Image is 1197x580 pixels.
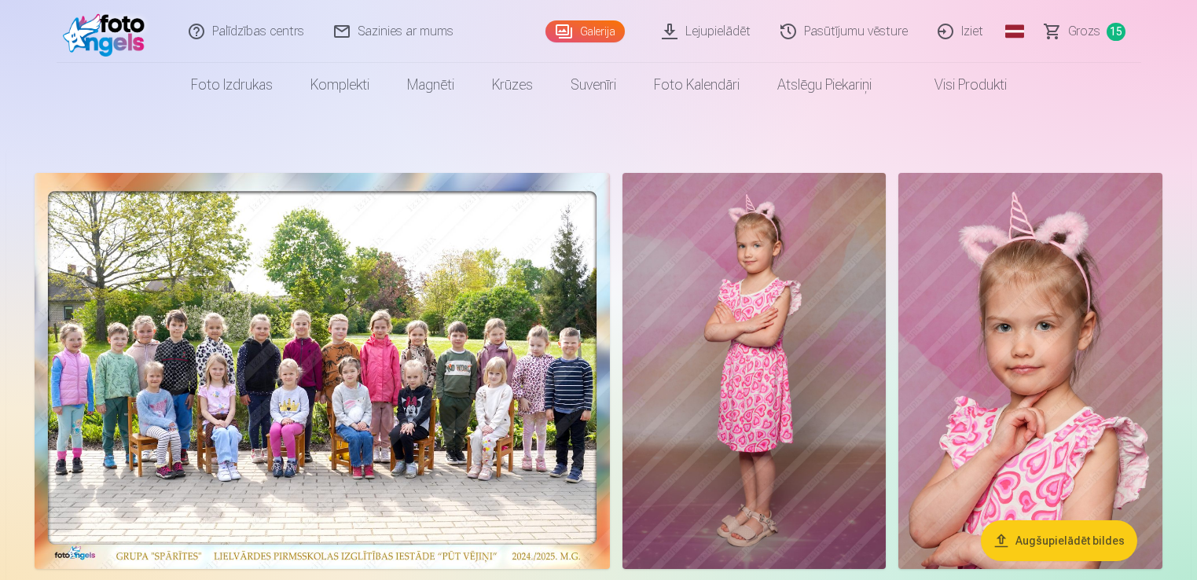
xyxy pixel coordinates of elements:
[890,63,1026,107] a: Visi produkti
[473,63,552,107] a: Krūzes
[1068,22,1100,41] span: Grozs
[545,20,625,42] a: Galerija
[552,63,635,107] a: Suvenīri
[388,63,473,107] a: Magnēti
[63,6,153,57] img: /fa1
[635,63,758,107] a: Foto kalendāri
[758,63,890,107] a: Atslēgu piekariņi
[292,63,388,107] a: Komplekti
[981,520,1137,561] button: Augšupielādēt bildes
[1107,23,1125,41] span: 15
[172,63,292,107] a: Foto izdrukas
